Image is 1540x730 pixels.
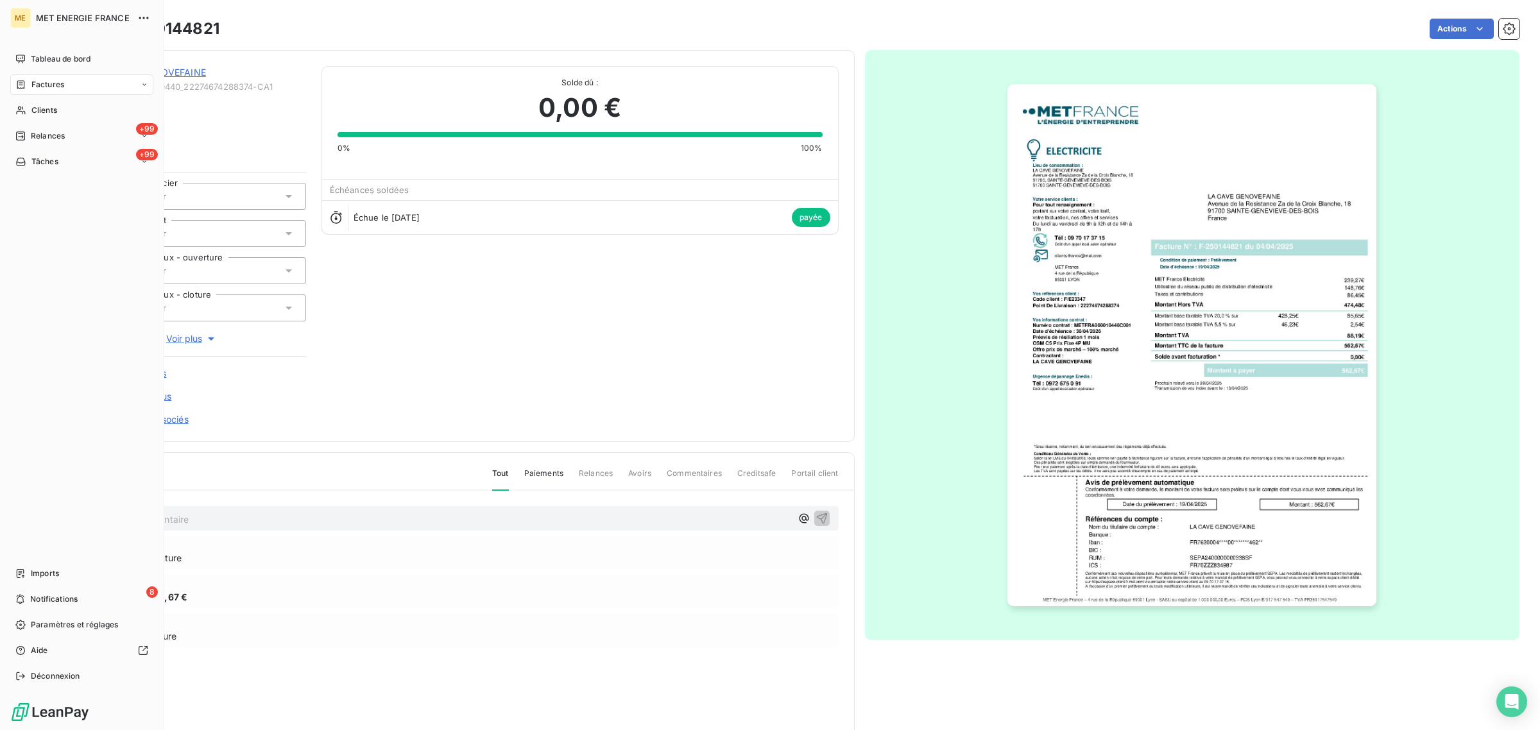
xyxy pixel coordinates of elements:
span: Commentaires [667,468,722,489]
span: Clients [31,105,57,116]
span: payée [792,208,830,227]
span: Aide [31,645,48,656]
span: MET ENERGIE FRANCE [36,13,130,23]
span: Échéances soldées [330,185,409,195]
span: Notifications [30,593,78,605]
div: ME [10,8,31,28]
span: +99 [136,123,158,135]
span: 0% [338,142,350,154]
span: Paiements [524,468,563,489]
span: 0,00 € [538,89,621,127]
span: Creditsafe [737,468,776,489]
span: Échue le [DATE] [354,212,420,223]
span: METFRA000010440_22274674288374-CA1 [101,81,306,92]
img: invoice_thumbnail [1007,84,1376,606]
span: Factures [31,79,64,90]
span: Tableau de bord [31,53,90,65]
button: Actions [1430,19,1494,39]
span: Avoirs [628,468,651,489]
span: Relances [31,130,65,142]
img: Logo LeanPay [10,702,90,722]
span: Tout [492,468,509,491]
span: 8 [146,586,158,598]
span: 562,67 € [147,590,187,604]
span: Paramètres et réglages [31,619,118,631]
span: Tâches [31,156,58,167]
button: Voir plus [78,332,306,346]
span: Portail client [791,468,838,489]
span: Imports [31,568,59,579]
h3: F-250144821 [120,17,219,40]
div: Open Intercom Messenger [1496,686,1527,717]
span: +99 [136,149,158,160]
span: Déconnexion [31,670,80,682]
a: Aide [10,640,153,661]
span: 100% [801,142,823,154]
span: Voir plus [166,332,218,345]
span: Solde dû : [338,77,823,89]
span: Relances [579,468,613,489]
